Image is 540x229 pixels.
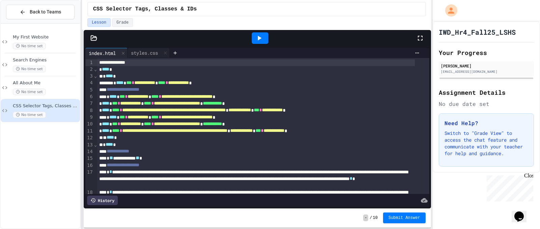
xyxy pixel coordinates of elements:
[85,93,94,100] div: 6
[13,43,46,49] span: No time set
[85,107,94,114] div: 8
[363,214,368,221] span: -
[94,142,97,147] span: Fold line
[128,49,161,56] div: styles.css
[383,212,426,223] button: Submit Answer
[13,89,46,95] span: No time set
[85,189,94,216] div: 18
[85,128,94,135] div: 11
[13,80,79,86] span: All About Me
[85,48,128,58] div: index.html
[94,66,97,72] span: Fold line
[444,119,528,127] h3: Need Help?
[439,48,534,57] h2: Your Progress
[85,50,119,57] div: index.html
[13,34,79,40] span: My First Website
[85,155,94,162] div: 15
[94,73,97,79] span: Fold line
[85,59,94,66] div: 1
[85,169,94,189] div: 17
[439,88,534,97] h2: Assignment Details
[13,112,46,118] span: No time set
[85,100,94,107] div: 7
[85,114,94,121] div: 9
[85,148,94,155] div: 14
[6,5,75,19] button: Back to Teams
[85,66,94,73] div: 2
[441,69,532,74] div: [EMAIL_ADDRESS][DOMAIN_NAME]
[3,3,47,43] div: Chat with us now!Close
[512,202,533,222] iframe: chat widget
[484,173,533,201] iframe: chat widget
[85,162,94,169] div: 16
[370,215,372,221] span: /
[373,215,378,221] span: 10
[13,66,46,72] span: No time set
[85,80,94,86] div: 4
[13,103,79,109] span: CSS Selector Tags, Classes & IDs
[85,121,94,127] div: 10
[439,100,534,108] div: No due date set
[444,130,528,157] p: Switch to "Grade View" to access the chat feature and communicate with your teacher for help and ...
[112,18,133,27] button: Grade
[85,142,94,148] div: 13
[128,48,170,58] div: styles.css
[441,63,532,69] div: [PERSON_NAME]
[87,196,118,205] div: History
[439,27,516,37] h1: IWD_Hr4_Fall25_LSHS
[87,18,111,27] button: Lesson
[388,215,420,221] span: Submit Answer
[85,87,94,93] div: 5
[85,73,94,80] div: 3
[438,3,459,18] div: My Account
[93,5,197,13] span: CSS Selector Tags, Classes & IDs
[30,8,61,16] span: Back to Teams
[13,57,79,63] span: Search Engines
[85,135,94,141] div: 12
